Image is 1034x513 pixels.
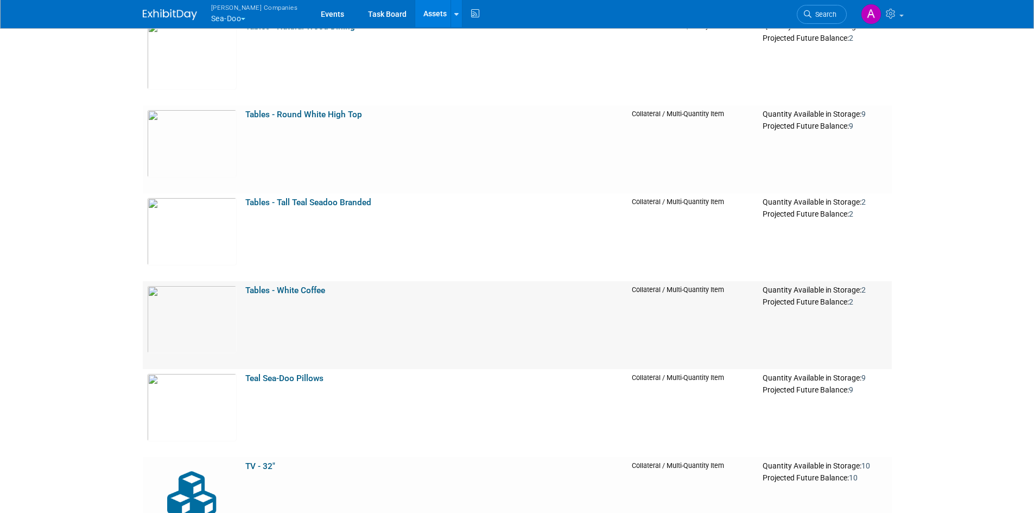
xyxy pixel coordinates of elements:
a: Tables - White Coffee [245,286,325,295]
span: 2 [849,210,853,218]
div: Quantity Available in Storage: [763,461,887,471]
div: Projected Future Balance: [763,119,887,131]
span: [PERSON_NAME] Companies [211,2,298,13]
span: 2 [861,198,866,206]
img: ExhibitDay [143,9,197,20]
span: 2 [861,22,866,30]
span: 2 [849,297,853,306]
span: 2 [849,34,853,42]
span: 9 [849,122,853,130]
td: Collateral / Multi-Quantity Item [627,193,759,281]
div: Projected Future Balance: [763,471,887,483]
div: Quantity Available in Storage: [763,198,887,207]
div: Quantity Available in Storage: [763,286,887,295]
a: TV - 32" [245,461,275,471]
img: Amy Brickweg [861,4,881,24]
a: Teal Sea-Doo Pillows [245,373,323,383]
span: 10 [861,461,870,470]
td: Collateral / Multi-Quantity Item [627,105,759,193]
td: Collateral / Multi-Quantity Item [627,17,759,105]
td: Collateral / Multi-Quantity Item [627,281,759,369]
span: 9 [861,110,866,118]
a: Tables - Round White High Top [245,110,362,119]
span: 9 [861,373,866,382]
a: Search [797,5,847,24]
a: Tables - Natural Wood Dining [245,22,355,31]
span: 10 [849,473,858,482]
div: Quantity Available in Storage: [763,373,887,383]
div: Projected Future Balance: [763,383,887,395]
div: Quantity Available in Storage: [763,110,887,119]
div: Projected Future Balance: [763,31,887,43]
td: Collateral / Multi-Quantity Item [627,369,759,457]
div: Projected Future Balance: [763,207,887,219]
span: Search [811,10,836,18]
span: 2 [861,286,866,294]
span: 9 [849,385,853,394]
a: Tables - Tall Teal Seadoo Branded [245,198,371,207]
div: Projected Future Balance: [763,295,887,307]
